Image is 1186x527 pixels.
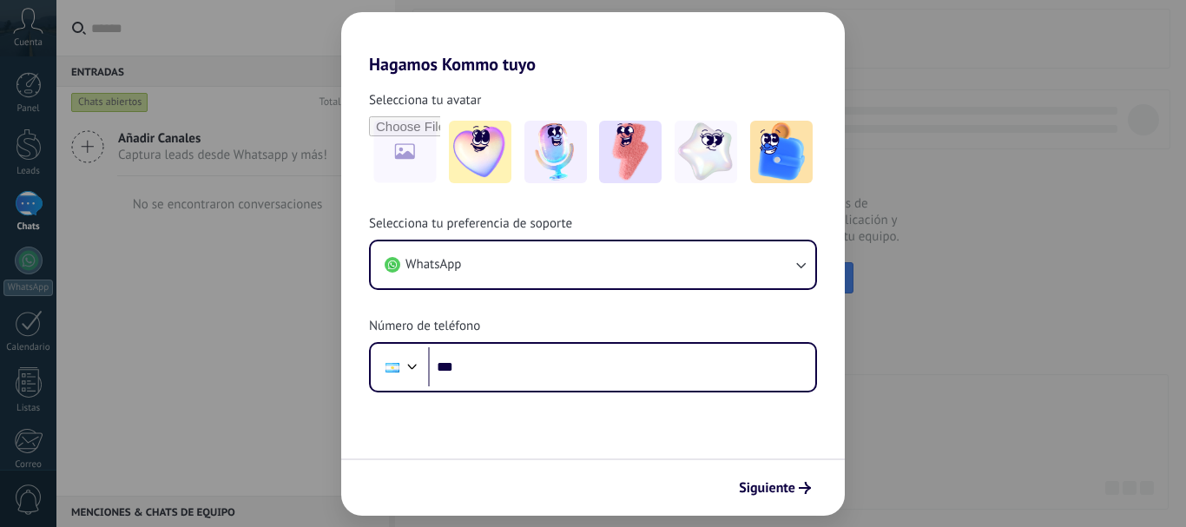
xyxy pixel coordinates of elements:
img: -4.jpeg [675,121,737,183]
h2: Hagamos Kommo tuyo [341,12,845,75]
img: -3.jpeg [599,121,662,183]
span: Siguiente [739,482,795,494]
img: -5.jpeg [750,121,813,183]
button: Siguiente [731,473,819,503]
button: WhatsApp [371,241,815,288]
span: WhatsApp [405,256,461,273]
img: -2.jpeg [524,121,587,183]
img: -1.jpeg [449,121,511,183]
span: Número de teléfono [369,318,480,335]
span: Selecciona tu avatar [369,92,481,109]
span: Selecciona tu preferencia de soporte [369,215,572,233]
div: Argentina: + 54 [376,349,409,385]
